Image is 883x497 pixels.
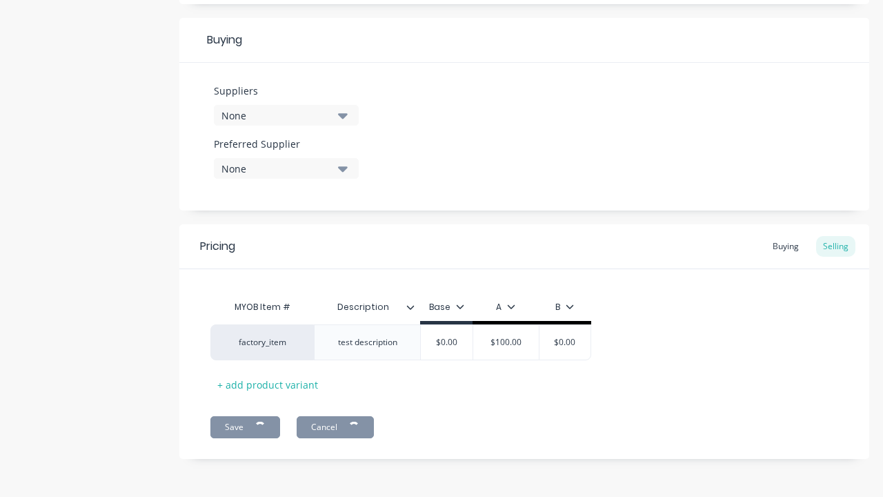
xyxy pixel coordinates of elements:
button: Save [210,416,280,438]
div: B [555,301,574,313]
div: None [221,162,332,176]
div: A [496,301,515,313]
div: $0.00 [530,325,599,360]
label: Preferred Supplier [214,137,359,151]
div: Buying [179,18,869,63]
button: None [214,158,359,179]
div: Description [314,293,420,321]
label: Suppliers [214,84,359,98]
div: factory_item [224,336,300,349]
div: Selling [816,236,855,257]
button: None [214,105,359,126]
div: MYOB Item # [210,293,314,321]
div: + add product variant [210,374,325,396]
div: $0.00 [413,325,482,360]
div: Base [429,301,464,313]
button: Cancel [297,416,374,438]
div: Buying [766,236,806,257]
div: $100.00 [471,325,540,360]
div: Description [314,290,412,324]
div: factory_itemtest description$0.00$100.00$0.00 [210,324,591,360]
div: test description [327,333,408,351]
div: None [221,108,332,123]
div: Pricing [200,238,235,255]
